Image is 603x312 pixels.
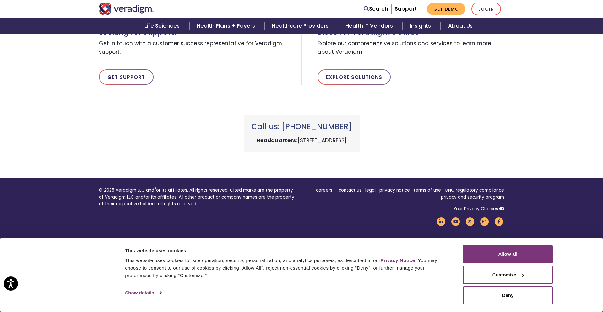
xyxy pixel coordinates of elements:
a: Health IT Vendors [338,18,402,34]
a: Veradigm Facebook Link [493,218,504,224]
img: Veradigm logo [99,3,154,15]
a: contact us [339,187,361,193]
h3: Discover Veradigm’s value [318,28,504,37]
h3: Looking for support? [99,28,297,37]
a: ONC regulatory compliance [445,187,504,193]
a: Your Privacy Choices [454,206,498,212]
a: careers [316,187,332,193]
a: Login [471,3,501,15]
button: Allow all [463,245,553,263]
a: Privacy Notice [380,258,415,263]
a: Search [364,5,388,13]
span: Get in touch with a customer success representative for Veradigm support. [99,37,297,59]
div: This website uses cookies for site operation, security, personalization, and analytics purposes, ... [125,257,449,279]
a: About Us [441,18,480,34]
a: Support [395,5,417,13]
a: Show details [125,288,161,298]
a: privacy notice [379,187,410,193]
a: Life Sciences [137,18,189,34]
strong: Headquarters: [257,137,298,144]
a: Insights [402,18,440,34]
a: Veradigm YouTube Link [450,218,461,224]
a: Healthcare Providers [264,18,338,34]
a: privacy and security program [441,194,504,200]
a: legal [365,187,376,193]
h3: Call us: [PHONE_NUMBER] [251,122,352,131]
a: Get Demo [427,3,465,15]
span: Explore our comprehensive solutions and services to learn more about Veradigm. [318,37,504,59]
a: Veradigm LinkedIn Link [436,218,446,224]
p: [STREET_ADDRESS] [251,136,352,145]
a: Veradigm Twitter Link [464,218,475,224]
a: terms of use [414,187,441,193]
a: Get Support [99,69,154,85]
div: This website uses cookies [125,247,449,255]
a: Veradigm Instagram Link [479,218,490,224]
button: Deny [463,286,553,304]
p: © 2025 Veradigm LLC and/or its affiliates. All rights reserved. Cited marks are the property of V... [99,187,297,207]
button: Customize [463,266,553,284]
a: Health Plans + Payers [189,18,264,34]
a: Explore Solutions [318,69,391,85]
